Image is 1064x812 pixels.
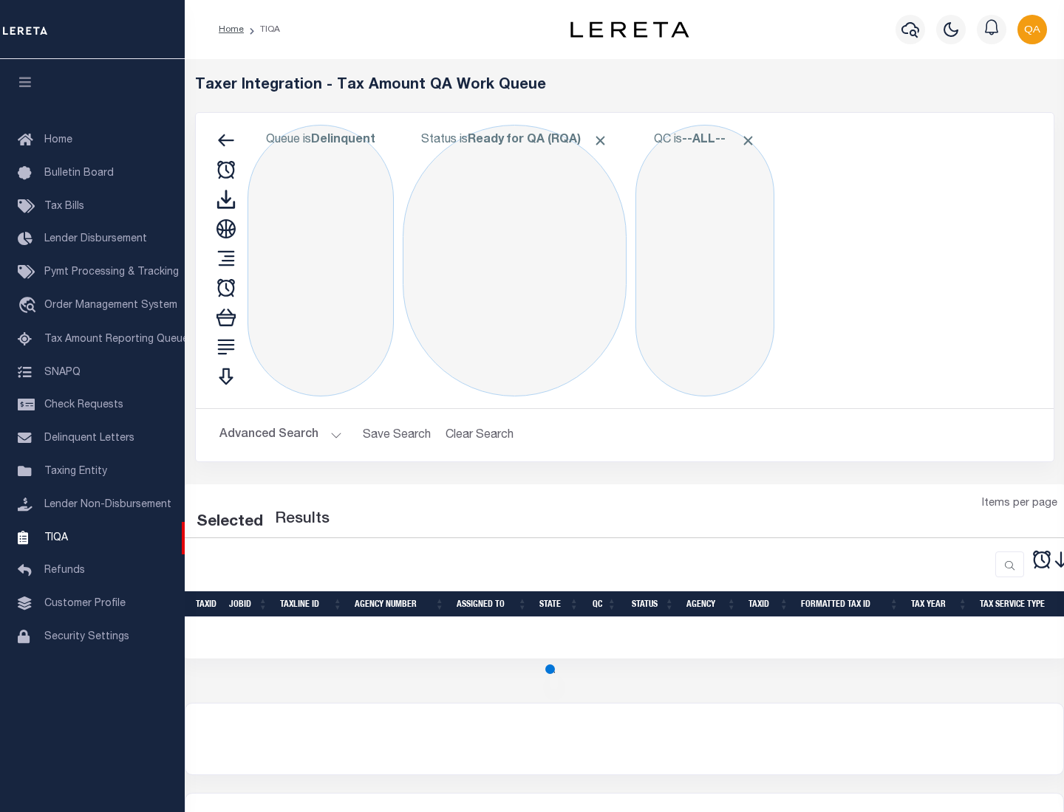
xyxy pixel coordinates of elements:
b: Ready for QA (RQA) [468,134,608,146]
b: --ALL-- [682,134,726,146]
span: Tax Bills [44,202,84,212]
span: Items per page [982,496,1057,512]
h5: Taxer Integration - Tax Amount QA Work Queue [195,77,1054,94]
span: Check Requests [44,400,123,410]
i: travel_explore [18,297,41,316]
button: Advanced Search [219,421,342,450]
th: Formatted Tax ID [795,591,905,617]
th: Tax Year [905,591,974,617]
img: logo-dark.svg [570,21,689,38]
div: Click to Edit [403,125,627,396]
div: Click to Edit [635,125,774,396]
span: Click to Remove [593,133,608,148]
label: Results [275,508,330,531]
th: TaxID [743,591,795,617]
div: Click to Edit [248,125,394,396]
span: Taxing Entity [44,467,107,477]
button: Clear Search [440,421,520,450]
span: Pymt Processing & Tracking [44,267,179,278]
th: QC [585,591,623,617]
th: Assigned To [451,591,533,617]
span: Refunds [44,565,85,576]
li: TIQA [244,23,280,36]
span: Click to Remove [740,133,756,148]
span: TIQA [44,532,68,543]
span: Bulletin Board [44,168,114,179]
span: Customer Profile [44,599,126,609]
span: Delinquent Letters [44,433,134,444]
th: State [533,591,585,617]
span: Lender Non-Disbursement [44,500,171,510]
button: Save Search [354,421,440,450]
th: TaxLine ID [274,591,349,617]
th: JobID [223,591,274,617]
th: TaxID [190,591,223,617]
th: Status [623,591,681,617]
a: Home [219,25,244,34]
span: Tax Amount Reporting Queue [44,334,188,345]
img: svg+xml;base64,PHN2ZyB4bWxucz0iaHR0cDovL3d3dy53My5vcmcvMjAwMC9zdmciIHBvaW50ZXItZXZlbnRzPSJub25lIi... [1017,15,1047,44]
span: Order Management System [44,300,177,311]
th: Agency Number [349,591,451,617]
b: Delinquent [311,134,375,146]
span: Home [44,135,72,145]
span: Lender Disbursement [44,234,147,244]
th: Agency [681,591,743,617]
span: Security Settings [44,632,129,642]
span: SNAPQ [44,367,81,377]
div: Selected [197,511,263,534]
